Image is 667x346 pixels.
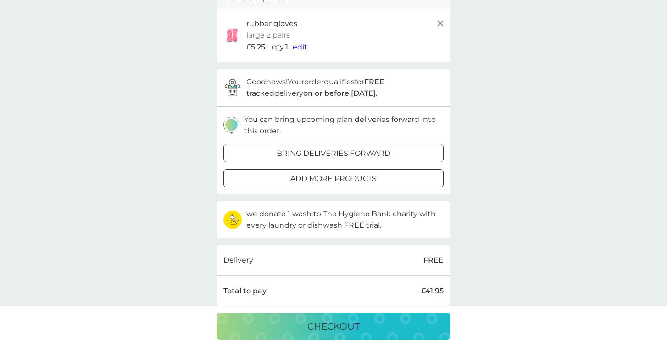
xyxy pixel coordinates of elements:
[307,319,360,334] p: checkout
[423,254,444,266] p: FREE
[246,29,290,41] p: large 2 pairs
[303,89,376,98] strong: on or before [DATE]
[223,169,444,187] button: add more products
[246,208,444,231] p: we to The Hygiene Bank charity with every laundry or dishwash FREE trial.
[217,313,450,340] button: checkout
[293,41,307,53] button: edit
[259,209,311,218] span: donate 1 wash
[285,41,288,53] p: 1
[223,117,239,134] img: delivery-schedule.svg
[223,144,444,162] button: bring deliveries forward
[246,76,444,99] p: Good news! Your order qualifies for tracked delivery .
[272,41,284,53] p: qty
[223,254,253,266] p: Delivery
[246,18,297,30] p: rubber gloves
[293,43,307,51] span: edit
[244,114,444,137] p: You can bring upcoming plan deliveries forward into this order.
[290,173,377,185] p: add more products
[364,77,384,86] strong: FREE
[277,148,390,159] p: bring deliveries forward
[421,285,444,297] p: £41.95
[223,285,267,297] p: Total to pay
[246,41,265,53] span: £5.25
